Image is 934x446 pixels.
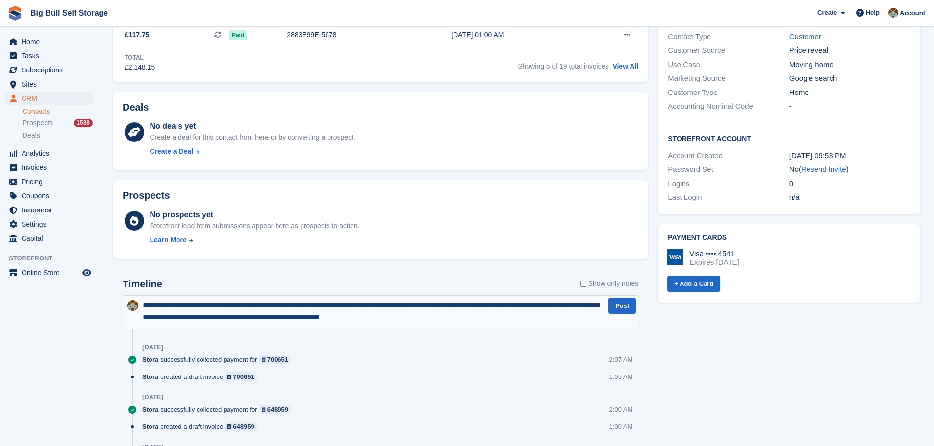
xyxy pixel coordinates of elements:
div: n/a [789,192,910,203]
span: CRM [22,92,80,105]
span: Stora [142,405,158,414]
img: Visa Logo [667,249,683,265]
span: Online Store [22,266,80,280]
div: Create a Deal [150,146,193,157]
div: Customer Type [668,87,789,98]
span: Stora [142,422,158,431]
span: Tasks [22,49,80,63]
div: No deals yet [150,120,355,132]
span: Paid [229,30,247,40]
div: Price reveal [789,45,910,56]
a: View All [612,62,638,70]
div: Password Set [668,164,789,175]
span: Stora [142,372,158,381]
div: £2,148.15 [125,62,155,72]
a: menu [5,175,93,188]
span: Prospects [23,118,53,128]
span: Showing 5 of 19 total invoices [518,62,608,70]
a: 648959 [225,422,257,431]
span: £117.75 [125,30,150,40]
span: Subscriptions [22,63,80,77]
div: created a draft invoice [142,372,262,381]
span: Invoices [22,161,80,174]
a: menu [5,232,93,245]
div: 648959 [267,405,288,414]
div: 2:00 AM [609,405,633,414]
a: menu [5,77,93,91]
span: Insurance [22,203,80,217]
div: 2883E99E-5678 [287,30,419,40]
div: No [789,164,910,175]
div: Visa •••• 4541 [689,249,739,258]
span: Capital [22,232,80,245]
div: 0 [789,178,910,189]
div: created a draft invoice [142,422,262,431]
a: Create a Deal [150,146,355,157]
div: Learn More [150,235,186,245]
a: + Add a Card [667,276,720,292]
div: [DATE] [142,343,163,351]
a: menu [5,203,93,217]
span: Help [866,8,880,18]
img: Mike Llewellen Palmer [127,300,138,311]
h2: Payment cards [668,234,910,242]
span: Sites [22,77,80,91]
a: Deals [23,130,93,141]
div: Total [125,53,155,62]
a: Contacts [23,107,93,116]
div: Expires [DATE] [689,258,739,267]
div: Home [789,87,910,98]
div: successfully collected payment for [142,405,296,414]
a: Learn More [150,235,359,245]
div: Marketing Source [668,73,789,84]
img: stora-icon-8386f47178a22dfd0bd8f6a31ec36ba5ce8667c1dd55bd0f319d3a0aa187defe.svg [8,6,23,21]
div: 648959 [233,422,254,431]
span: Deals [23,131,40,140]
div: No prospects yet [150,209,359,221]
a: Big Bull Self Storage [26,5,112,21]
a: Preview store [81,267,93,279]
div: Contact Type [668,31,789,43]
div: Storefront lead form submissions appear here as prospects to action. [150,221,359,231]
div: Account Created [668,150,789,162]
span: Storefront [9,254,98,263]
span: Stora [142,355,158,364]
a: Prospects 1538 [23,118,93,128]
div: 700651 [267,355,288,364]
a: menu [5,35,93,48]
div: Customer Source [668,45,789,56]
span: Pricing [22,175,80,188]
span: ( ) [799,165,849,173]
span: Coupons [22,189,80,203]
a: 648959 [259,405,291,414]
div: [DATE] 01:00 AM [451,30,586,40]
span: Analytics [22,146,80,160]
div: 2:07 AM [609,355,633,364]
a: Resend Invite [801,165,846,173]
div: [DATE] 09:53 PM [789,150,910,162]
div: 1538 [74,119,93,127]
h2: Prospects [123,190,170,201]
img: Mike Llewellen Palmer [888,8,898,18]
a: menu [5,63,93,77]
h2: Timeline [123,279,162,290]
div: - [789,101,910,112]
a: menu [5,217,93,231]
a: menu [5,266,93,280]
a: menu [5,189,93,203]
div: Google search [789,73,910,84]
div: Logins [668,178,789,189]
div: successfully collected payment for [142,355,296,364]
div: Accounting Nominal Code [668,101,789,112]
a: menu [5,161,93,174]
input: Show only notes [580,279,586,289]
a: 700651 [259,355,291,364]
a: menu [5,92,93,105]
span: Account [900,8,925,18]
div: Create a deal for this contact from here or by converting a prospect. [150,132,355,142]
div: [DATE] [142,393,163,401]
a: menu [5,49,93,63]
label: Show only notes [580,279,639,289]
div: Last Login [668,192,789,203]
div: 1:05 AM [609,372,633,381]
